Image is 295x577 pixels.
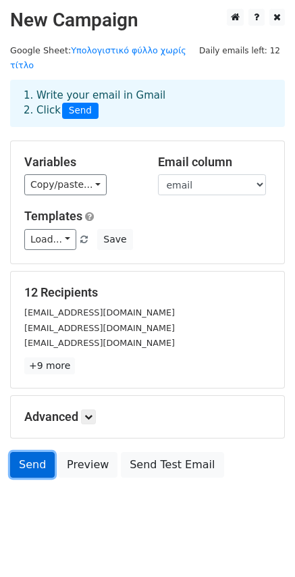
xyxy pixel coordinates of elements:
a: Send Test Email [121,452,223,478]
span: Daily emails left: 12 [194,43,285,58]
small: [EMAIL_ADDRESS][DOMAIN_NAME] [24,307,175,318]
a: Υπολογιστικό φύλλο χωρίς τίτλο [10,45,186,71]
a: Load... [24,229,76,250]
small: [EMAIL_ADDRESS][DOMAIN_NAME] [24,323,175,333]
a: Templates [24,209,82,223]
h5: Variables [24,155,138,170]
span: Send [62,103,99,119]
small: [EMAIL_ADDRESS][DOMAIN_NAME] [24,338,175,348]
a: Send [10,452,55,478]
h5: 12 Recipients [24,285,271,300]
a: Copy/paste... [24,174,107,195]
h5: Advanced [24,409,271,424]
a: +9 more [24,357,75,374]
a: Preview [58,452,117,478]
div: 1. Write your email in Gmail 2. Click [14,88,281,119]
button: Save [97,229,132,250]
h5: Email column [158,155,271,170]
h2: New Campaign [10,9,285,32]
a: Daily emails left: 12 [194,45,285,55]
iframe: Chat Widget [227,512,295,577]
small: Google Sheet: [10,45,186,71]
div: Widget συνομιλίας [227,512,295,577]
